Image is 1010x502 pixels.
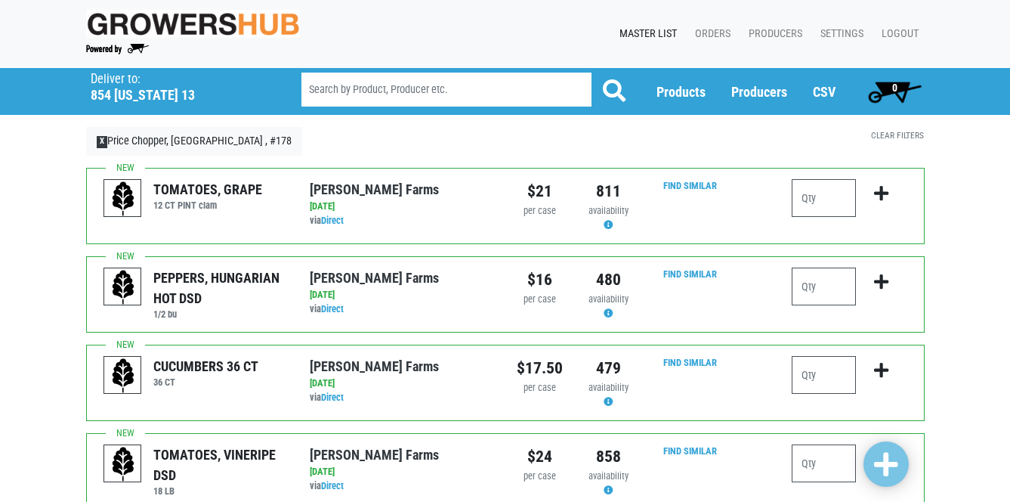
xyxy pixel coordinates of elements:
[517,268,563,292] div: $16
[663,445,717,457] a: Find Similar
[310,465,493,479] div: [DATE]
[310,214,493,228] div: via
[310,181,439,197] a: [PERSON_NAME] Farms
[86,127,303,156] a: XPrice Chopper, [GEOGRAPHIC_DATA] , #178
[310,376,493,391] div: [DATE]
[104,268,142,306] img: placeholder-variety-43d6402dacf2d531de610a020419775a.svg
[607,20,683,48] a: Master List
[153,268,287,308] div: PEPPERS, HUNGARIAN HOT DSD
[517,204,563,218] div: per case
[861,76,928,107] a: 0
[104,180,142,218] img: placeholder-variety-43d6402dacf2d531de610a020419775a.svg
[663,180,717,191] a: Find Similar
[588,382,629,393] span: availability
[517,381,563,395] div: per case
[656,84,706,100] a: Products
[683,20,737,48] a: Orders
[321,215,344,226] a: Direct
[153,179,262,200] div: TOMATOES, GRAPE
[310,288,493,302] div: [DATE]
[104,445,142,483] img: placeholder-variety-43d6402dacf2d531de610a020419775a.svg
[91,87,263,104] h5: 854 [US_STATE] 13
[517,179,563,203] div: $21
[792,445,856,482] input: Qty
[153,485,287,497] h6: 18 LB
[321,392,344,403] a: Direct
[153,445,287,485] div: TOMATOES, VINERIPE DSD
[321,480,344,491] a: Direct
[91,72,263,87] p: Deliver to:
[892,82,897,94] span: 0
[808,20,869,48] a: Settings
[310,479,493,494] div: via
[585,268,632,292] div: 480
[91,68,274,104] span: Price Chopper, Cortland , #178 (854 NY-13, Cortland, NY 13045, USA)
[871,130,924,141] a: Clear Filters
[86,10,301,38] img: original-fc7597fdc6adbb9d0e2ae620e786d1a2.jpg
[153,376,258,388] h6: 36 CT
[585,445,632,469] div: 858
[104,357,142,395] img: placeholder-variety-43d6402dacf2d531de610a020419775a.svg
[517,445,563,469] div: $24
[301,73,591,107] input: Search by Product, Producer etc.
[310,391,493,405] div: via
[869,20,925,48] a: Logout
[663,268,717,280] a: Find Similar
[310,447,439,463] a: [PERSON_NAME] Farms
[86,44,149,54] img: Powered by Big Wheelbarrow
[588,470,629,482] span: availability
[310,358,439,374] a: [PERSON_NAME] Farms
[310,302,493,317] div: via
[731,84,787,100] a: Producers
[813,84,835,100] a: CSV
[663,357,717,368] a: Find Similar
[737,20,808,48] a: Producers
[585,356,632,380] div: 479
[517,469,563,484] div: per case
[153,308,287,320] h6: 1/2 bu
[97,136,108,148] span: X
[310,200,493,214] div: [DATE]
[792,268,856,305] input: Qty
[792,179,856,217] input: Qty
[153,356,258,376] div: CUCUMBERS 36 CT
[792,356,856,394] input: Qty
[588,293,629,305] span: availability
[588,205,629,216] span: availability
[321,303,344,315] a: Direct
[585,179,632,203] div: 811
[310,270,439,286] a: [PERSON_NAME] Farms
[517,356,563,380] div: $17.50
[153,200,262,211] h6: 12 CT PINT clam
[517,293,563,307] div: per case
